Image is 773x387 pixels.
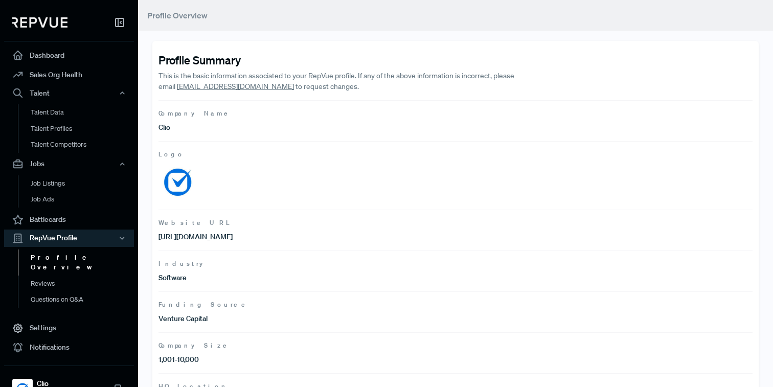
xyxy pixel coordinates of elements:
a: Settings [4,318,134,338]
a: [EMAIL_ADDRESS][DOMAIN_NAME] [177,82,294,91]
span: Company Size [158,341,753,350]
span: Funding Source [158,300,753,309]
a: Dashboard [4,45,134,65]
a: Battlecards [4,210,134,230]
p: This is the basic information associated to your RepVue profile. If any of the above information ... [158,71,515,92]
p: Venture Capital [158,313,456,324]
a: Job Ads [18,191,148,208]
button: Jobs [4,155,134,173]
a: Profile Overview [18,249,148,276]
p: Clio [158,122,456,133]
img: RepVue [12,17,67,28]
p: Software [158,272,456,283]
span: Profile Overview [147,10,208,20]
p: 1,001-10,000 [158,354,456,365]
a: Job Listings [18,175,148,192]
button: RepVue Profile [4,230,134,247]
a: Talent Competitors [18,136,148,153]
span: Company Name [158,109,753,118]
h4: Profile Summary [158,53,753,66]
span: Industry [158,259,753,268]
p: [URL][DOMAIN_NAME] [158,232,456,242]
a: Sales Org Health [4,65,134,84]
img: Logo [158,163,197,201]
button: Talent [4,84,134,102]
a: Notifications [4,338,134,357]
span: Logo [158,150,753,159]
a: Questions on Q&A [18,291,148,308]
a: Talent Profiles [18,121,148,137]
span: Website URL [158,218,753,227]
a: Talent Data [18,104,148,121]
a: Reviews [18,276,148,292]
